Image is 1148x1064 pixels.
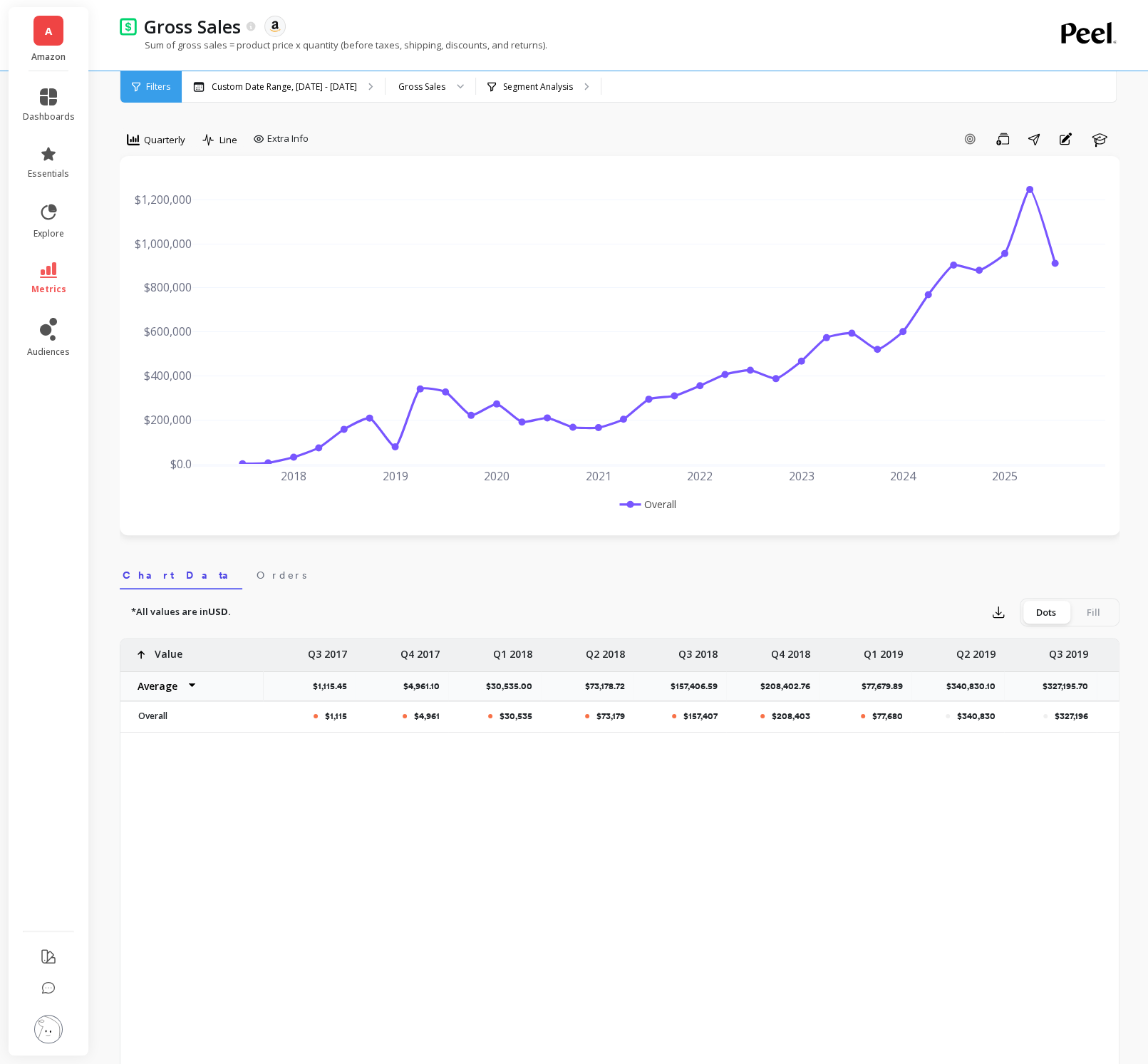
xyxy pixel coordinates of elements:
[144,14,241,38] p: Gross Sales
[23,51,75,63] p: Amazon
[872,711,903,722] p: $77,680
[219,133,237,147] span: Line
[486,681,541,692] p: $30,535.00
[862,681,911,692] p: $77,679.89
[398,80,445,93] div: Gross Sales
[34,1015,63,1043] img: profile picture
[308,639,347,661] p: Q3 2017
[683,711,718,722] p: $157,407
[400,639,440,661] p: Q4 2017
[28,168,69,180] span: essentials
[120,17,137,35] img: header icon
[130,711,254,722] p: Overall
[31,284,66,295] span: metrics
[313,681,356,692] p: $1,115.45
[403,681,448,692] p: $4,961.10
[23,111,75,123] span: dashboards
[1070,601,1117,624] div: Fill
[414,711,440,722] p: $4,961
[864,639,903,661] p: Q1 2019
[596,711,625,722] p: $73,179
[45,23,52,39] span: A
[493,639,532,661] p: Q1 2018
[771,639,810,661] p: Q4 2018
[678,639,718,661] p: Q3 2018
[956,639,996,661] p: Q2 2019
[503,81,573,93] p: Segment Analysis
[257,568,306,582] span: Orders
[760,681,819,692] p: $208,402.76
[946,681,1004,692] p: $340,830.10
[27,346,70,358] span: audiences
[33,228,64,239] span: explore
[212,81,357,93] p: Custom Date Range, [DATE] - [DATE]
[325,711,347,722] p: $1,115
[120,38,547,51] p: Sum of gross sales = product price x quantity (before taxes, shipping, discounts, and returns).
[146,81,170,93] span: Filters
[144,133,185,147] span: Quarterly
[1055,711,1088,722] p: $327,196
[1023,601,1070,624] div: Dots
[586,639,625,661] p: Q2 2018
[585,681,634,692] p: $73,178.72
[957,711,996,722] p: $340,830
[671,681,726,692] p: $157,406.59
[772,711,810,722] p: $208,403
[267,132,309,146] span: Extra Info
[500,711,532,722] p: $30,535
[1043,681,1097,692] p: $327,195.70
[131,605,231,619] p: *All values are in
[269,20,281,33] img: api.amazon.svg
[120,557,1119,589] nav: Tabs
[1049,639,1088,661] p: Q3 2019
[155,639,182,661] p: Value
[208,605,231,618] strong: USD.
[123,568,239,582] span: Chart Data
